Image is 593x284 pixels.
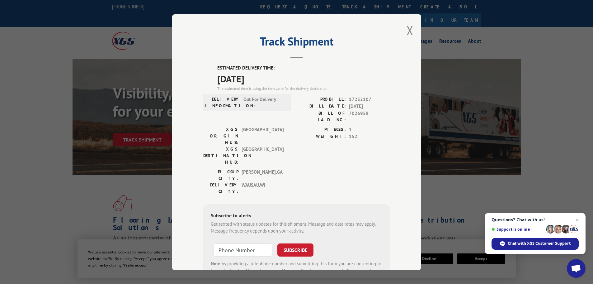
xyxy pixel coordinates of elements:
span: 152 [349,133,390,140]
label: XGS ORIGIN HUB: [203,126,238,146]
span: [GEOGRAPHIC_DATA] [242,126,284,146]
label: ESTIMATED DELIVERY TIME: [217,65,390,72]
label: BILL OF LADING: [297,110,346,123]
div: Open chat [567,259,586,278]
span: [DATE] [217,71,390,85]
h2: Track Shipment [203,37,390,49]
div: by providing a telephone number and submitting this form you are consenting to be contacted by SM... [211,260,383,281]
span: Close chat [573,216,581,224]
span: Questions? Chat with us! [492,217,579,222]
span: 1 [349,126,390,133]
div: The estimated time is using the time zone for the delivery destination. [217,85,390,91]
div: Subscribe to alerts [211,211,383,220]
label: PICKUP CITY: [203,168,238,181]
span: [PERSON_NAME] , GA [242,168,284,181]
label: PIECES: [297,126,346,133]
span: WAUSAU , WI [242,181,284,195]
label: BILL DATE: [297,103,346,110]
button: Close modal [407,22,413,39]
label: DELIVERY CITY: [203,181,238,195]
span: Support is online [492,227,544,232]
div: Get texted with status updates for this shipment. Message and data rates may apply. Message frequ... [211,220,383,234]
label: DELIVERY INFORMATION: [205,96,240,109]
span: Out For Delivery [243,96,285,109]
label: WEIGHT: [297,133,346,140]
span: [DATE] [349,103,390,110]
span: [GEOGRAPHIC_DATA] [242,146,284,165]
label: XGS DESTINATION HUB: [203,146,238,165]
div: Chat with XGS Customer Support [492,238,579,250]
span: 17232107 [349,96,390,103]
strong: Note: [211,260,222,266]
span: 7026959 [349,110,390,123]
input: Phone Number [213,243,272,256]
label: PROBILL: [297,96,346,103]
button: SUBSCRIBE [277,243,313,256]
span: Chat with XGS Customer Support [508,241,571,246]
